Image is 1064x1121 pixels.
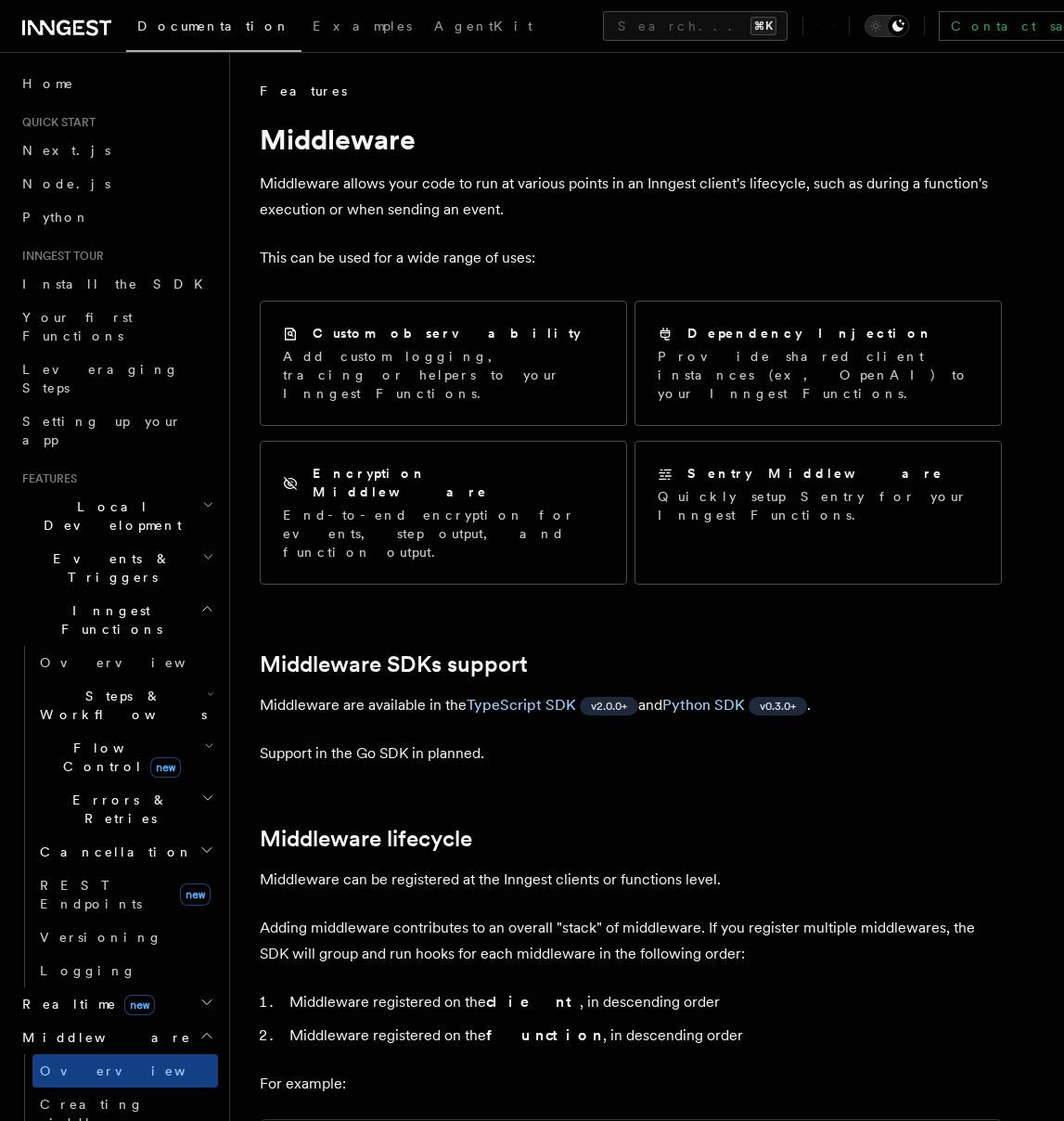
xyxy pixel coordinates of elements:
[15,471,77,486] span: Features
[40,1063,231,1078] span: Overview
[32,679,218,731] button: Steps & Workflows
[750,17,776,35] kbd: ⌘K
[865,15,909,37] button: Toggle dark mode
[15,134,218,167] a: Next.js
[22,74,74,93] span: Home
[22,176,110,191] span: Node.js
[15,549,202,586] span: Events & Triggers
[15,995,155,1013] span: Realtime
[22,277,214,291] span: Install the SDK
[40,878,142,911] span: REST Endpoints
[32,739,204,776] span: Flow Control
[635,441,1002,585] a: Sentry MiddlewareQuickly setup Sentry for your Inngest Functions.
[32,921,218,954] a: Versioning
[260,741,1002,767] p: Support in the Go SDK in planned.
[32,783,218,835] button: Errors & Retries
[434,19,532,33] span: AgentKit
[467,696,576,714] a: TypeScript SDK
[658,487,979,524] p: Quickly setup Sentry for your Inngest Functions.
[32,646,218,679] a: Overview
[15,497,202,535] span: Local Development
[15,1028,191,1047] span: Middleware
[15,594,218,646] button: Inngest Functions
[687,324,933,342] h2: Dependency Injection
[15,301,218,353] a: Your first Functions
[22,310,133,343] span: Your first Functions
[260,651,528,677] a: Middleware SDKs support
[32,791,201,828] span: Errors & Retries
[603,11,788,41] button: Search...⌘K
[15,542,218,594] button: Events & Triggers
[313,324,581,342] h2: Custom observability
[32,954,218,987] a: Logging
[15,490,218,542] button: Local Development
[15,353,218,405] a: Leveraging Steps
[15,67,218,100] a: Home
[22,210,90,225] span: Python
[260,867,1002,893] p: Middleware can be registered at the Inngest clients or functions level.
[301,6,423,50] a: Examples
[260,82,347,100] span: Features
[313,19,412,33] span: Examples
[313,464,604,501] h2: Encryption Middleware
[32,843,193,861] span: Cancellation
[15,200,218,234] a: Python
[40,930,162,945] span: Versioning
[260,1071,1002,1097] p: For example:
[260,122,1002,156] h1: Middleware
[260,301,627,426] a: Custom observabilityAdd custom logging, tracing or helpers to your Inngest Functions.
[260,826,472,852] a: Middleware lifecycle
[15,987,218,1021] button: Realtimenew
[760,699,796,714] span: v0.3.0+
[32,835,218,869] button: Cancellation
[283,506,604,561] p: End-to-end encryption for events, step output, and function output.
[15,646,218,987] div: Inngest Functions
[22,143,110,158] span: Next.js
[32,687,207,724] span: Steps & Workflows
[32,731,218,783] button: Flow Controlnew
[591,699,627,714] span: v2.0.0+
[687,464,943,483] h2: Sentry Middleware
[124,995,155,1015] span: new
[40,655,231,670] span: Overview
[32,869,218,921] a: REST Endpointsnew
[15,1021,218,1054] button: Middleware
[15,405,218,457] a: Setting up your app
[635,301,1002,426] a: Dependency InjectionProvide shared client instances (ex, OpenAI) to your Inngest Functions.
[284,989,1002,1015] li: Middleware registered on the , in descending order
[15,249,104,264] span: Inngest tour
[260,915,1002,967] p: Adding middleware contributes to an overall "stack" of middleware. If you register multiple middl...
[126,6,301,52] a: Documentation
[32,1054,218,1088] a: Overview
[486,993,580,1011] strong: client
[15,601,200,638] span: Inngest Functions
[260,441,627,585] a: Encryption MiddlewareEnd-to-end encryption for events, step output, and function output.
[22,362,179,395] span: Leveraging Steps
[150,757,181,778] span: new
[658,347,979,403] p: Provide shared client instances (ex, OpenAI) to your Inngest Functions.
[260,245,1002,271] p: This can be used for a wide range of uses:
[40,963,136,978] span: Logging
[15,115,96,130] span: Quick start
[260,171,1002,223] p: Middleware allows your code to run at various points in an Inngest client's lifecycle, such as du...
[662,696,745,714] a: Python SDK
[260,692,1002,718] p: Middleware are available in the and .
[284,1023,1002,1049] li: Middleware registered on the , in descending order
[283,347,604,403] p: Add custom logging, tracing or helpers to your Inngest Functions.
[22,414,182,447] span: Setting up your app
[137,19,290,33] span: Documentation
[180,883,211,906] span: new
[486,1026,603,1044] strong: function
[15,167,218,200] a: Node.js
[15,267,218,301] a: Install the SDK
[423,6,544,50] a: AgentKit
